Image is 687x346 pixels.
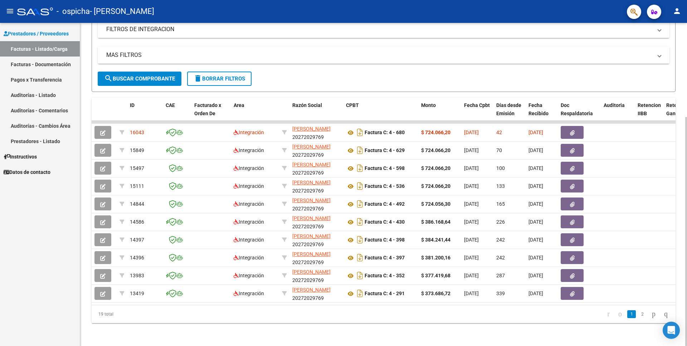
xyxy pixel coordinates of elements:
strong: Factura C: 4 - 397 [365,255,405,261]
span: [PERSON_NAME] [292,233,331,239]
datatable-header-cell: Auditoria [601,98,635,129]
span: [PERSON_NAME] [292,269,331,275]
span: Integración [234,255,264,260]
strong: Factura C: 4 - 536 [365,184,405,189]
i: Descargar documento [355,234,365,245]
button: Borrar Filtros [187,72,252,86]
datatable-header-cell: Retencion IIBB [635,98,663,129]
span: Doc Respaldatoria [561,102,593,116]
strong: $ 724.066,20 [421,165,450,171]
span: [DATE] [464,130,479,135]
a: 1 [627,310,636,318]
span: Facturado x Orden De [194,102,221,116]
strong: Factura C: 4 - 492 [365,201,405,207]
i: Descargar documento [355,180,365,192]
span: 13419 [130,291,144,296]
strong: Factura C: 4 - 680 [365,130,405,136]
span: [DATE] [528,291,543,296]
span: Integración [234,219,264,225]
span: Borrar Filtros [194,75,245,82]
span: 70 [496,147,502,153]
span: [DATE] [528,255,543,260]
span: 14396 [130,255,144,260]
span: [PERSON_NAME] [292,287,331,293]
span: 287 [496,273,505,278]
span: [DATE] [528,201,543,207]
span: [DATE] [528,219,543,225]
datatable-header-cell: Facturado x Orden De [191,98,231,129]
mat-panel-title: FILTROS DE INTEGRACION [106,25,652,33]
span: [DATE] [464,237,479,243]
span: Integración [234,237,264,243]
div: 19 total [92,305,207,323]
span: [PERSON_NAME] [292,126,331,132]
span: Monto [421,102,436,108]
div: 20272029769 [292,125,340,140]
span: Integración [234,130,264,135]
strong: Factura C: 4 - 598 [365,166,405,171]
datatable-header-cell: Monto [418,98,461,129]
span: Datos de contacto [4,168,50,176]
strong: $ 384.241,44 [421,237,450,243]
strong: Factura C: 4 - 352 [365,273,405,279]
span: Integración [234,273,264,278]
i: Descargar documento [355,252,365,263]
strong: Factura C: 4 - 629 [365,148,405,153]
span: [PERSON_NAME] [292,162,331,167]
datatable-header-cell: Razón Social [289,98,343,129]
span: [DATE] [528,165,543,171]
mat-icon: search [104,74,113,83]
span: [DATE] [528,237,543,243]
span: [PERSON_NAME] [292,198,331,203]
a: go to next page [649,310,659,318]
span: Retencion IIBB [638,102,661,116]
strong: $ 381.200,16 [421,255,450,260]
a: go to previous page [615,310,625,318]
span: Fecha Recibido [528,102,549,116]
span: Buscar Comprobante [104,75,175,82]
span: [DATE] [464,273,479,278]
mat-icon: menu [6,7,14,15]
mat-icon: delete [194,74,202,83]
span: Días desde Emisión [496,102,521,116]
span: 165 [496,201,505,207]
span: 242 [496,255,505,260]
span: 133 [496,183,505,189]
span: [DATE] [464,183,479,189]
span: 226 [496,219,505,225]
strong: $ 724.056,30 [421,201,450,207]
div: 20272029769 [292,232,340,247]
i: Descargar documento [355,162,365,174]
div: 20272029769 [292,214,340,229]
span: Area [234,102,244,108]
mat-expansion-panel-header: MAS FILTROS [98,47,669,64]
span: Fecha Cpbt [464,102,490,108]
a: go to last page [661,310,671,318]
datatable-header-cell: ID [127,98,163,129]
mat-expansion-panel-header: FILTROS DE INTEGRACION [98,21,669,38]
strong: $ 373.686,72 [421,291,450,296]
span: CPBT [346,102,359,108]
span: CAE [166,102,175,108]
datatable-header-cell: CPBT [343,98,418,129]
span: - ospicha [57,4,90,19]
strong: $ 724.066,20 [421,147,450,153]
strong: Factura C: 4 - 430 [365,219,405,225]
span: 242 [496,237,505,243]
i: Descargar documento [355,127,365,138]
span: 14586 [130,219,144,225]
span: [PERSON_NAME] [292,251,331,257]
a: go to first page [604,310,613,318]
div: 20272029769 [292,143,340,158]
span: [PERSON_NAME] [292,180,331,185]
strong: $ 386.168,64 [421,219,450,225]
span: Integración [234,183,264,189]
span: Integración [234,201,264,207]
strong: Factura C: 4 - 291 [365,291,405,297]
span: [DATE] [464,147,479,153]
i: Descargar documento [355,216,365,228]
i: Descargar documento [355,288,365,299]
span: [DATE] [464,201,479,207]
span: [DATE] [528,147,543,153]
span: Auditoria [604,102,625,108]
